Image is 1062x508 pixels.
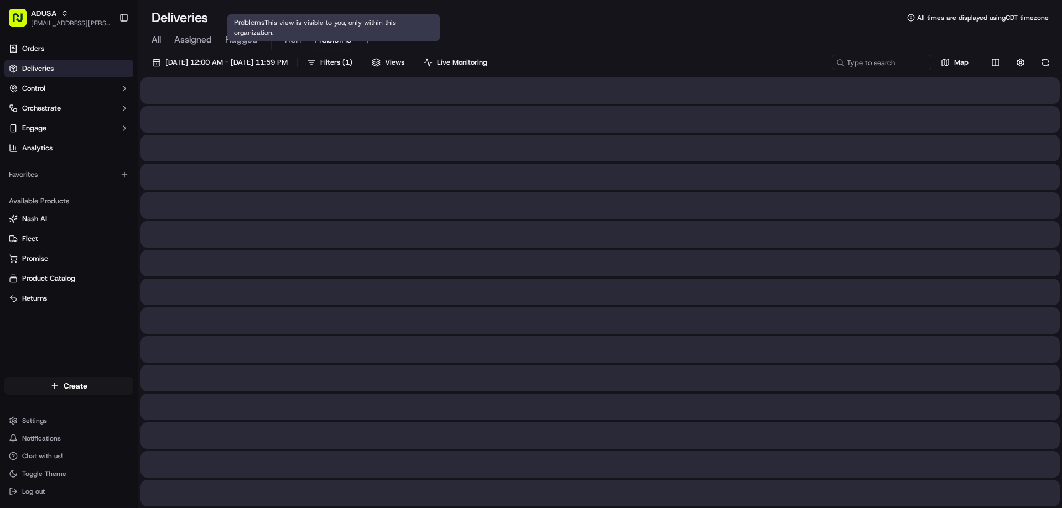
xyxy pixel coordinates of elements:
[4,60,133,77] a: Deliveries
[22,123,46,133] span: Engage
[4,484,133,499] button: Log out
[4,80,133,97] button: Control
[4,270,133,287] button: Product Catalog
[917,13,1049,22] span: All times are displayed using CDT timezone
[22,452,63,460] span: Chat with us!
[9,294,129,303] a: Returns
[31,19,110,28] button: [EMAIL_ADDRESS][PERSON_NAME][DOMAIN_NAME]
[22,44,44,54] span: Orders
[437,57,487,67] span: Live Monitoring
[22,234,38,244] span: Fleet
[4,431,133,446] button: Notifications
[1038,55,1053,70] button: Refresh
[320,57,352,67] span: Filters
[4,230,133,248] button: Fleet
[4,119,133,137] button: Engage
[22,274,75,284] span: Product Catalog
[342,57,352,67] span: ( 1 )
[22,214,47,224] span: Nash AI
[165,57,288,67] span: [DATE] 12:00 AM - [DATE] 11:59 PM
[4,40,133,57] a: Orders
[4,290,133,307] button: Returns
[954,57,969,67] span: Map
[4,413,133,428] button: Settings
[225,33,258,46] span: Flagged
[302,55,357,70] button: Filters(1)
[9,214,129,224] a: Nash AI
[4,166,133,184] div: Favorites
[22,83,45,93] span: Control
[22,294,47,303] span: Returns
[9,274,129,284] a: Product Catalog
[22,416,47,425] span: Settings
[4,4,114,31] button: ADUSA[EMAIL_ADDRESS][PERSON_NAME][DOMAIN_NAME]
[31,8,56,19] button: ADUSA
[227,14,440,41] div: Problems
[4,377,133,395] button: Create
[385,57,404,67] span: Views
[4,139,133,157] a: Analytics
[22,487,45,496] span: Log out
[22,143,53,153] span: Analytics
[147,55,293,70] button: [DATE] 12:00 AM - [DATE] 11:59 PM
[936,55,973,70] button: Map
[4,192,133,210] div: Available Products
[22,254,48,264] span: Promise
[22,64,54,74] span: Deliveries
[9,254,129,264] a: Promise
[4,250,133,268] button: Promise
[174,33,212,46] span: Assigned
[4,448,133,464] button: Chat with us!
[22,434,61,443] span: Notifications
[4,99,133,117] button: Orchestrate
[4,210,133,228] button: Nash AI
[367,55,409,70] button: Views
[9,234,129,244] a: Fleet
[234,18,396,37] span: This view is visible to you, only within this organization.
[22,103,61,113] span: Orchestrate
[4,466,133,481] button: Toggle Theme
[152,33,161,46] span: All
[832,55,931,70] input: Type to search
[22,469,66,478] span: Toggle Theme
[152,9,208,27] h1: Deliveries
[64,380,87,391] span: Create
[419,55,492,70] button: Live Monitoring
